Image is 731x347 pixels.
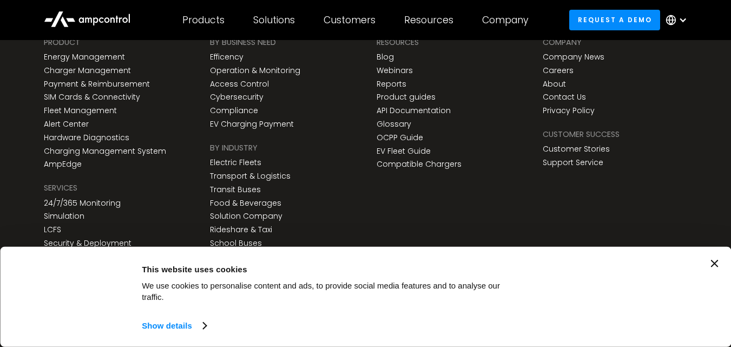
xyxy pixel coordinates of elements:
a: 24/7/365 Monitoring [44,199,121,208]
a: OCPP Guide [377,133,423,142]
a: AmpEdge [44,160,82,169]
a: Alert Center [44,120,89,129]
a: EV Fleet Guide [377,147,431,156]
a: Request a demo [569,10,660,30]
a: LCFS [44,225,61,234]
div: Resources [404,14,453,26]
a: Webinars [377,66,413,75]
a: Cybersecurity [210,93,264,102]
button: Close banner [710,260,718,267]
a: Fleet Management [44,106,117,115]
div: Products [182,14,225,26]
a: API Documentation [377,106,451,115]
div: Company [482,14,529,26]
a: About [543,80,566,89]
a: Contact Us [543,93,586,102]
button: Okay [536,260,690,291]
a: Transport & Logistics [210,172,291,181]
span: We use cookies to personalise content and ads, to provide social media features and to analyse ou... [142,281,500,302]
div: Company [543,36,582,48]
a: Payment & Reimbursement [44,80,150,89]
a: Glossary [377,120,411,129]
a: Reports [377,80,406,89]
div: BY INDUSTRY [210,142,258,154]
div: Solutions [253,14,295,26]
div: This website uses cookies [142,263,523,276]
a: Privacy Policy [543,106,595,115]
a: Efficency [210,53,243,62]
a: Company News [543,53,604,62]
a: Electric Fleets [210,158,261,167]
a: Compliance [210,106,258,115]
a: Customer Stories [543,145,610,154]
a: Charger Management [44,66,131,75]
a: EV Charging Payment [210,120,294,129]
div: Customers [324,14,376,26]
a: Operation & Monitoring [210,66,300,75]
a: Blog [377,53,394,62]
a: School Buses [210,239,262,248]
a: Support Service [543,158,603,167]
a: Hardware Diagnostics [44,133,129,142]
div: PRODUCT [44,36,80,48]
div: SERVICES [44,182,77,194]
a: Careers [543,66,574,75]
a: Compatible Chargers [377,160,462,169]
div: Customer success [543,128,620,140]
a: SIM Cards & Connectivity [44,93,140,102]
a: Show details [142,318,206,334]
a: Access Control [210,80,269,89]
a: Solution Company [210,212,282,221]
a: Simulation [44,212,84,221]
a: Energy Management [44,53,125,62]
a: Security & Deployment [44,239,131,248]
div: BY BUSINESS NEED [210,36,276,48]
a: Charging Management System [44,147,166,156]
a: Rideshare & Taxi [210,225,272,234]
div: Resources [377,36,419,48]
a: Transit Buses [210,185,261,194]
a: Product guides [377,93,436,102]
a: Food & Beverages [210,199,281,208]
